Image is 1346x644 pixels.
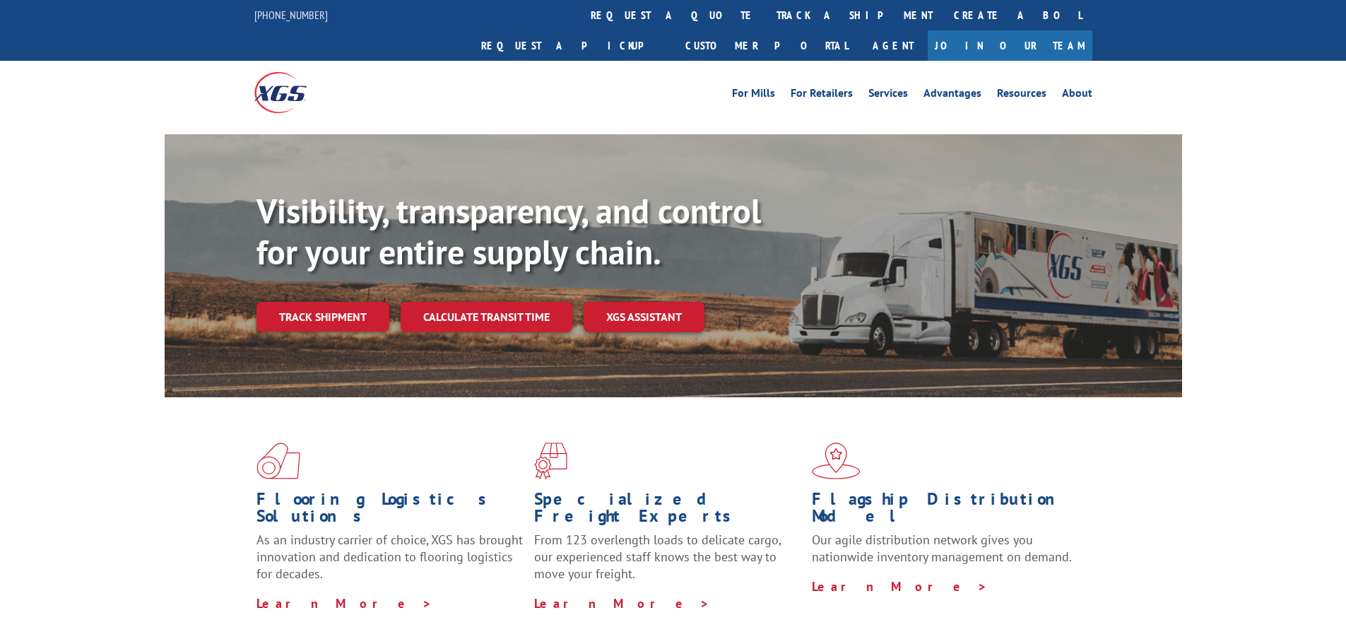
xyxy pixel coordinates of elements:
span: Our agile distribution network gives you nationwide inventory management on demand. [812,532,1072,565]
a: Resources [997,88,1046,103]
a: Calculate transit time [401,302,572,332]
a: Learn More > [256,595,432,611]
a: Advantages [923,88,981,103]
span: As an industry carrier of choice, XGS has brought innovation and dedication to flooring logistics... [256,532,523,582]
a: [PHONE_NUMBER] [254,8,328,22]
a: Request a pickup [471,30,675,61]
a: Track shipment [256,302,389,332]
a: Learn More > [812,578,988,595]
a: Services [868,88,908,103]
a: About [1062,88,1092,103]
a: Agent [858,30,928,61]
a: Join Our Team [928,30,1092,61]
a: For Mills [732,88,775,103]
b: Visibility, transparency, and control for your entire supply chain. [256,189,761,274]
a: For Retailers [791,88,853,103]
a: Customer Portal [675,30,858,61]
h1: Flagship Distribution Model [812,491,1079,532]
a: Learn More > [534,595,710,611]
p: From 123 overlength loads to delicate cargo, our experienced staff knows the best way to move you... [534,532,801,595]
h1: Specialized Freight Experts [534,491,801,532]
img: xgs-icon-total-supply-chain-intelligence-red [256,443,300,479]
img: xgs-icon-flagship-distribution-model-red [812,443,861,479]
img: xgs-icon-focused-on-flooring-red [534,443,567,479]
h1: Flooring Logistics Solutions [256,491,524,532]
a: XGS ASSISTANT [584,302,704,332]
